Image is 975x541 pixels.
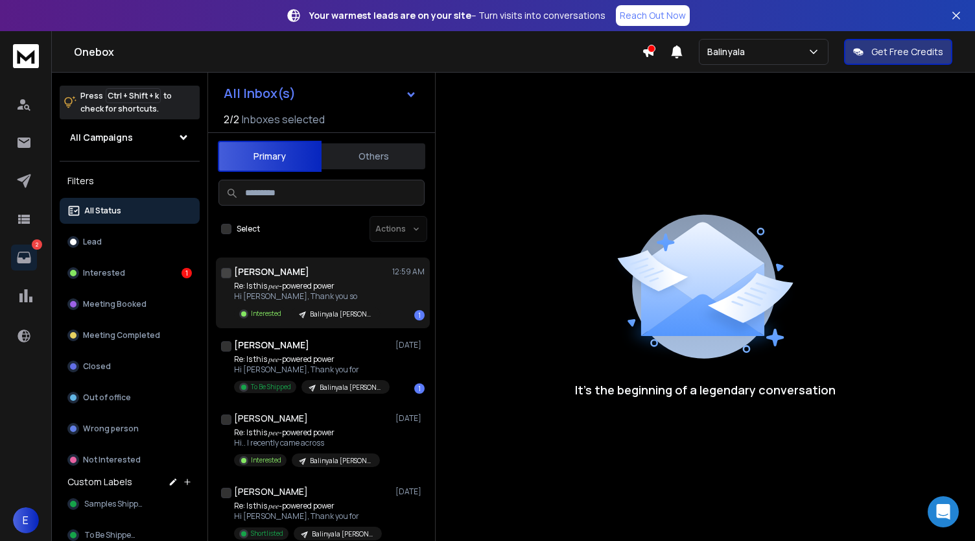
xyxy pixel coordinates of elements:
[928,496,959,527] div: Open Intercom Messenger
[83,424,139,434] p: Wrong person
[251,455,281,465] p: Interested
[395,413,425,424] p: [DATE]
[60,447,200,473] button: Not Interested
[242,112,325,127] h3: Inboxes selected
[234,438,380,448] p: Hi.. I recently came across
[224,87,296,100] h1: All Inbox(s)
[60,354,200,379] button: Closed
[32,239,42,250] p: 2
[60,385,200,411] button: Out of office
[234,485,308,498] h1: [PERSON_NAME]
[251,309,281,319] p: Interested
[84,206,121,216] p: All Status
[320,383,382,392] p: Balinyala [PERSON_NAME]
[871,45,943,58] p: Get Free Credits
[83,392,131,403] p: Out of office
[310,456,372,466] p: Balinyala [PERSON_NAME]
[84,530,136,540] span: To Be Shipped
[60,229,200,255] button: Lead
[620,9,686,22] p: Reach Out Now
[414,383,425,394] div: 1
[13,507,39,533] button: E
[60,291,200,317] button: Meeting Booked
[392,267,425,277] p: 12:59 AM
[83,268,125,278] p: Interested
[83,237,102,247] p: Lead
[234,365,390,375] p: Hi [PERSON_NAME], Thank you for
[844,39,952,65] button: Get Free Credits
[234,427,380,438] p: Re: Is this 𝑝𝑒𝑒-powered power
[224,112,239,127] span: 2 / 2
[234,291,380,302] p: Hi [PERSON_NAME], Thank you so
[83,361,111,372] p: Closed
[309,9,471,21] strong: Your warmest leads are on your site
[218,141,322,172] button: Primary
[83,455,141,465] p: Not Interested
[11,245,37,270] a: 2
[575,381,836,399] p: It’s the beginning of a legendary conversation
[310,309,372,319] p: Balinyala [PERSON_NAME]
[234,281,380,291] p: Re: Is this 𝑝𝑒𝑒-powered power
[60,491,200,517] button: Samples Shipped
[106,88,161,103] span: Ctrl + Shift + k
[251,382,291,392] p: To Be Shipped
[60,125,200,150] button: All Campaigns
[395,487,425,497] p: [DATE]
[60,260,200,286] button: Interested1
[414,310,425,320] div: 1
[182,268,192,278] div: 1
[234,339,309,352] h1: [PERSON_NAME]
[234,412,308,425] h1: [PERSON_NAME]
[60,172,200,190] h3: Filters
[395,340,425,350] p: [DATE]
[322,142,425,171] button: Others
[60,416,200,442] button: Wrong person
[707,45,750,58] p: Balinyala
[237,224,260,234] label: Select
[83,299,147,309] p: Meeting Booked
[234,354,390,365] p: Re: Is this 𝑝𝑒𝑒-powered power
[70,131,133,144] h1: All Campaigns
[80,90,172,115] p: Press to check for shortcuts.
[312,529,374,539] p: Balinyala [PERSON_NAME]
[234,501,382,511] p: Re: Is this 𝑝𝑒𝑒-powered power
[60,198,200,224] button: All Status
[83,330,160,341] p: Meeting Completed
[234,265,309,278] h1: [PERSON_NAME]
[251,529,283,538] p: Shortlisted
[67,475,132,488] h3: Custom Labels
[84,499,147,509] span: Samples Shipped
[74,44,642,60] h1: Onebox
[616,5,690,26] a: Reach Out Now
[13,44,39,68] img: logo
[309,9,605,22] p: – Turn visits into conversations
[234,511,382,522] p: Hi [PERSON_NAME], Thank you for
[213,80,427,106] button: All Inbox(s)
[60,322,200,348] button: Meeting Completed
